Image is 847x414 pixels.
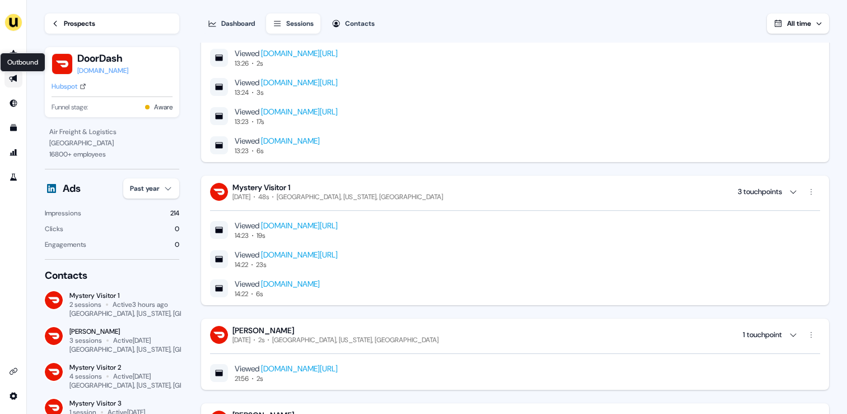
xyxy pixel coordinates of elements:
div: Contacts [345,18,375,29]
a: [DOMAIN_NAME][URL] [261,364,338,374]
div: 13:26 [235,59,249,68]
a: Hubspot [52,81,86,92]
div: 13:23 [235,117,249,126]
div: 214 [170,208,179,219]
a: Go to integrations [4,387,22,405]
button: Mystery Visitor 1[DATE]48s[GEOGRAPHIC_DATA], [US_STATE], [GEOGRAPHIC_DATA] 3 touchpoints [210,182,820,201]
div: 6s [256,289,263,298]
a: Go to templates [4,119,22,137]
div: [PERSON_NAME] [69,327,179,336]
div: 2 sessions [69,300,101,309]
a: Go to prospects [4,45,22,63]
div: 14:22 [235,289,248,298]
div: 2s [257,59,263,68]
div: 23s [256,260,266,269]
div: Clicks [45,223,63,234]
div: [GEOGRAPHIC_DATA], [US_STATE], [GEOGRAPHIC_DATA] [277,192,443,201]
div: Mystery Visitor 1 [232,182,443,192]
div: 17s [257,117,264,126]
div: 3s [257,88,263,97]
div: Viewed [235,135,320,146]
a: Go to outbound experience [4,70,22,88]
a: Go to Inbound [4,94,22,112]
div: 16800 + employees [49,149,175,160]
button: Past year [123,178,179,199]
div: 0 [175,223,179,234]
button: Sessions [266,13,320,34]
button: Dashboard [201,13,262,34]
div: [GEOGRAPHIC_DATA], [US_STATE], [GEOGRAPHIC_DATA] [69,381,238,390]
a: [DOMAIN_NAME] [261,279,320,289]
a: Go to experiments [4,168,22,186]
div: [GEOGRAPHIC_DATA], [US_STATE], [GEOGRAPHIC_DATA] [272,335,439,344]
a: [DOMAIN_NAME][URL] [261,48,338,58]
div: 1 touchpoint [743,329,782,341]
div: 13:23 [235,146,249,155]
div: Engagements [45,239,86,250]
div: Active [DATE] [113,372,151,381]
a: [DOMAIN_NAME][URL] [261,250,338,260]
div: Viewed [235,249,338,260]
a: [DOMAIN_NAME] [261,136,320,146]
div: 3 touchpoints [738,186,782,197]
div: 6s [257,146,263,155]
button: DoorDash [77,52,128,65]
div: 2s [257,374,263,383]
a: Go to attribution [4,144,22,162]
div: 19s [257,231,265,240]
div: Mystery Visitor 3 [69,399,145,408]
a: [DOMAIN_NAME][URL] [261,77,338,88]
div: Hubspot [52,81,77,92]
div: Viewed [235,278,320,289]
div: Ads [63,182,81,195]
a: [DOMAIN_NAME][URL] [261,220,338,231]
a: Prospects [45,13,179,34]
div: Viewed [235,106,338,117]
button: Aware [154,102,173,113]
div: Sessions [286,18,314,29]
div: Viewed [235,220,338,231]
div: 2s [258,335,264,344]
div: [DATE] [232,192,250,201]
div: [PERSON_NAME] [232,325,439,335]
div: Impressions [45,208,81,219]
div: Active 3 hours ago [113,300,168,309]
div: 21:56 [235,374,249,383]
div: Viewed [235,48,338,59]
a: Go to integrations [4,362,22,380]
div: 3 sessions [69,336,102,345]
div: [DATE] [232,335,250,344]
div: Viewed [235,363,338,374]
button: [PERSON_NAME][DATE]2s[GEOGRAPHIC_DATA], [US_STATE], [GEOGRAPHIC_DATA] 1 touchpoint [210,325,820,344]
div: Prospects [64,18,95,29]
button: All time [767,13,829,34]
div: 13:24 [235,88,249,97]
span: Funnel stage: [52,102,88,113]
div: 14:23 [235,231,249,240]
div: Contacts [45,269,179,282]
a: [DOMAIN_NAME][URL] [261,107,338,117]
div: [PERSON_NAME][DATE]2s[GEOGRAPHIC_DATA], [US_STATE], [GEOGRAPHIC_DATA] 1 touchpoint [210,344,820,383]
button: Contacts [325,13,381,34]
div: 0 [175,239,179,250]
span: All time [787,19,811,28]
div: Dashboard [221,18,255,29]
div: Active [DATE] [113,336,151,345]
div: [GEOGRAPHIC_DATA] [49,137,175,149]
div: Air Freight & Logistics [49,126,175,137]
div: Mystery Visitor 2 [69,363,179,372]
div: Mystery Visitor 1[DATE]48s[GEOGRAPHIC_DATA], [US_STATE], [GEOGRAPHIC_DATA] 3 touchpoints [210,201,820,298]
div: 14:22 [235,260,248,269]
div: [GEOGRAPHIC_DATA], [US_STATE], [GEOGRAPHIC_DATA] [69,345,238,354]
div: [GEOGRAPHIC_DATA], [US_STATE], [GEOGRAPHIC_DATA] [69,309,238,318]
div: Mystery Visitor 1 [69,291,179,300]
div: 48s [258,192,269,201]
div: Viewed [235,77,338,88]
div: 4 sessions [69,372,102,381]
a: [DOMAIN_NAME] [77,65,128,76]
